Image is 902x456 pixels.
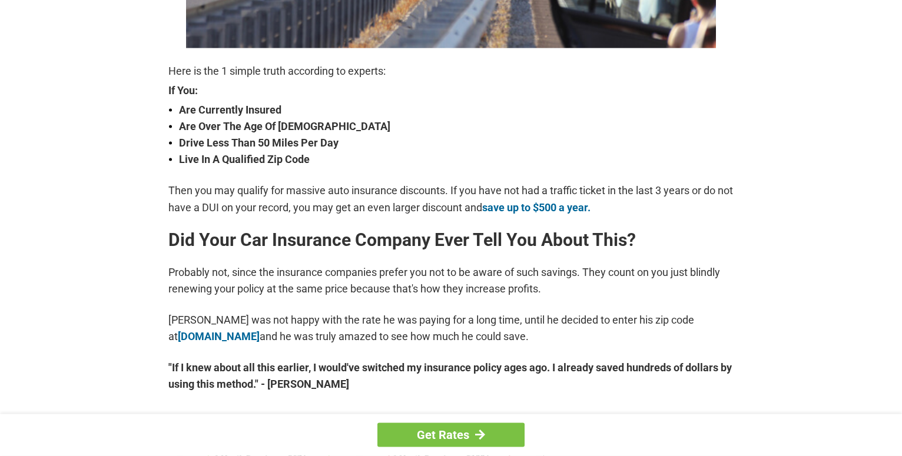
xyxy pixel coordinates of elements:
strong: Are Currently Insured [179,102,734,118]
a: save up to $500 a year. [482,201,591,214]
strong: "If I knew about all this earlier, I would've switched my insurance policy ages ago. I already sa... [168,360,734,392]
a: [DOMAIN_NAME] [178,330,260,342]
p: Probably not, since the insurance companies prefer you not to be aware of such savings. They coun... [168,264,734,297]
p: Here is the 1 simple truth according to experts: [168,63,734,79]
p: Then you may qualify for massive auto insurance discounts. If you have not had a traffic ticket i... [168,182,734,215]
strong: Are Over The Age Of [DEMOGRAPHIC_DATA] [179,118,734,135]
a: Get Rates [377,423,525,447]
p: [PERSON_NAME] was not happy with the rate he was paying for a long time, until he decided to ente... [168,312,734,345]
strong: If You: [168,85,734,96]
strong: Drive Less Than 50 Miles Per Day [179,135,734,151]
strong: Live In A Qualified Zip Code [179,151,734,168]
h2: Did Your Car Insurance Company Ever Tell You About This? [168,231,734,249]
